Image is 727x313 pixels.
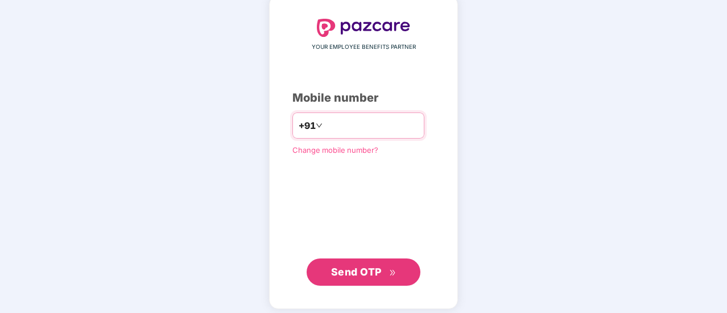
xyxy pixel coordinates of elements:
[317,19,410,37] img: logo
[312,43,416,52] span: YOUR EMPLOYEE BENEFITS PARTNER
[316,122,323,129] span: down
[331,266,382,278] span: Send OTP
[299,119,316,133] span: +91
[292,145,378,155] a: Change mobile number?
[292,89,435,107] div: Mobile number
[389,269,396,277] span: double-right
[307,258,420,286] button: Send OTPdouble-right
